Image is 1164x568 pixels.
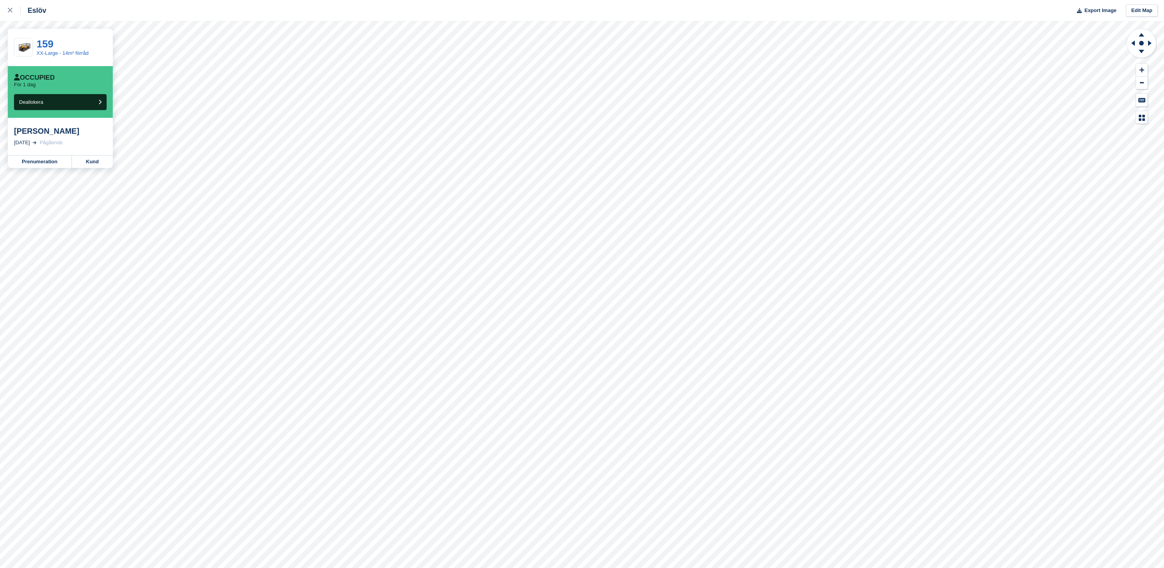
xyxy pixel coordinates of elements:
button: Deallokera [14,94,107,110]
div: Pågående [40,139,63,147]
a: Kund [72,156,113,168]
div: [DATE] [14,139,30,147]
button: Zoom Out [1136,77,1148,89]
a: 159 [37,38,53,50]
a: XX-Large - 14m² förråd [37,50,89,56]
button: Map Legend [1136,111,1148,124]
div: Occupied [14,74,55,82]
a: Prenumeration [8,156,72,168]
button: Zoom In [1136,64,1148,77]
a: Edit Map [1126,4,1158,17]
img: arrow-right-light-icn-cde0832a797a2874e46488d9cf13f60e5c3a73dbe684e267c42b8395dfbc2abf.svg [33,141,37,144]
div: Eslöv [21,6,46,15]
img: _prc-large_final%20(1).png [14,41,32,54]
div: [PERSON_NAME] [14,126,107,136]
button: Export Image [1072,4,1117,17]
span: Deallokera [19,99,43,105]
button: Keyboard Shortcuts [1136,94,1148,107]
p: För 1 dag [14,82,36,88]
span: Export Image [1084,7,1116,14]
